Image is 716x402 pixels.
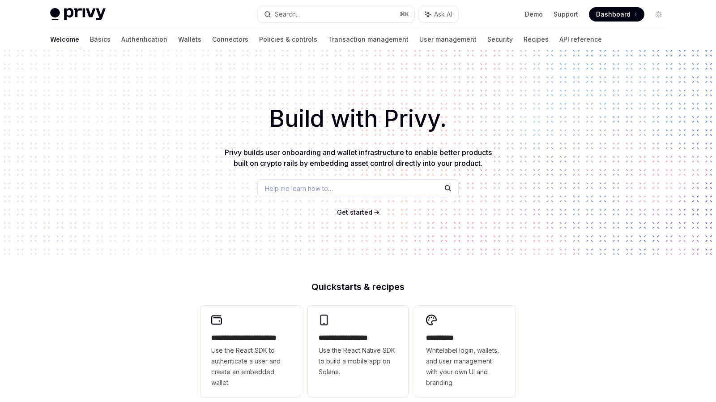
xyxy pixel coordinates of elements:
[258,6,414,22] button: Search...⌘K
[259,29,317,50] a: Policies & controls
[50,29,79,50] a: Welcome
[308,306,408,397] a: **** **** **** ***Use the React Native SDK to build a mobile app on Solana.
[434,10,452,19] span: Ask AI
[596,10,631,19] span: Dashboard
[524,29,549,50] a: Recipes
[265,184,333,193] span: Help me learn how to…
[200,282,516,291] h2: Quickstarts & recipes
[50,8,106,21] img: light logo
[212,29,248,50] a: Connectors
[14,101,702,136] h1: Build with Privy.
[554,10,578,19] a: Support
[652,7,666,22] button: Toggle dark mode
[337,208,372,217] a: Get started
[211,345,290,388] span: Use the React SDK to authenticate a user and create an embedded wallet.
[525,10,543,19] a: Demo
[121,29,167,50] a: Authentication
[225,148,492,168] span: Privy builds user onboarding and wallet infrastructure to enable better products built on crypto ...
[90,29,111,50] a: Basics
[559,29,602,50] a: API reference
[337,208,372,216] span: Get started
[328,29,409,50] a: Transaction management
[426,345,505,388] span: Whitelabel login, wallets, and user management with your own UI and branding.
[275,9,300,20] div: Search...
[319,345,397,377] span: Use the React Native SDK to build a mobile app on Solana.
[419,6,458,22] button: Ask AI
[589,7,644,22] a: Dashboard
[487,29,513,50] a: Security
[419,29,477,50] a: User management
[400,11,409,18] span: ⌘ K
[415,306,516,397] a: **** *****Whitelabel login, wallets, and user management with your own UI and branding.
[178,29,201,50] a: Wallets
